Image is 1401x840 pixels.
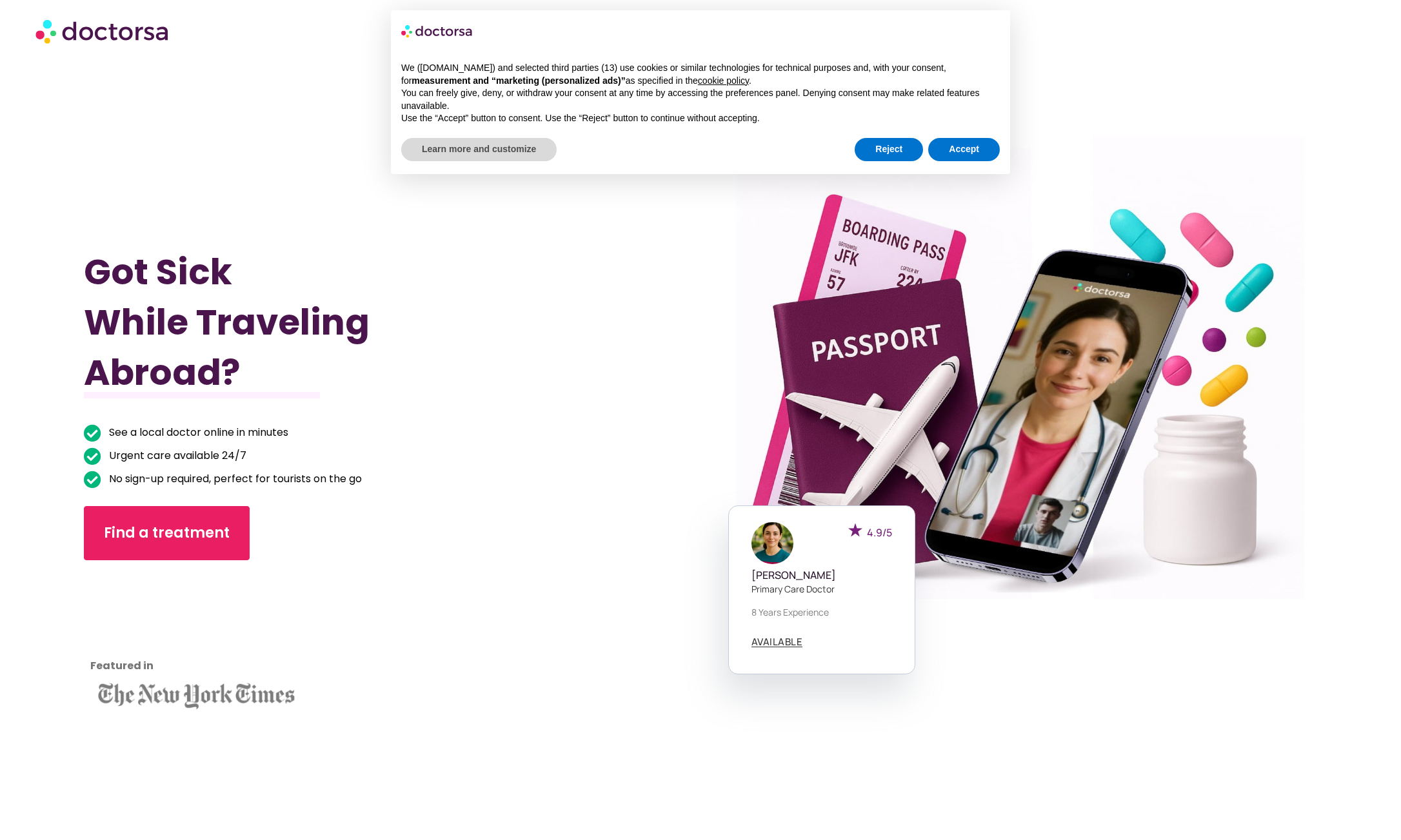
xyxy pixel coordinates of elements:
span: See a local doctor online in minutes [106,424,288,442]
button: Learn more and customize [401,138,557,161]
a: Find a treatment [84,506,250,560]
span: AVAILABLE [751,637,803,647]
p: Use the “Accept” button to consent. Use the “Reject” button to continue without accepting. [401,112,1000,125]
p: Primary care doctor [751,582,892,596]
p: We ([DOMAIN_NAME]) and selected third parties (13) use cookies or similar technologies for techni... [401,62,1000,87]
h5: [PERSON_NAME] [751,569,892,581]
a: cookie policy [698,75,749,86]
img: logo [401,21,473,41]
p: 8 years experience [751,605,892,619]
span: No sign-up required, perfect for tourists on the go [106,470,362,488]
a: AVAILABLE [751,637,803,647]
span: 4.9/5 [867,525,892,540]
button: Reject [855,138,923,161]
strong: measurement and “marketing (personalized ads)” [412,75,625,86]
iframe: Customer reviews powered by Trustpilot [90,580,206,676]
span: Find a treatment [104,523,230,543]
span: Urgent care available 24/7 [106,447,246,465]
strong: Featured in [90,658,154,673]
p: You can freely give, deny, or withdraw your consent at any time by accessing the preferences pane... [401,87,1000,112]
h1: Got Sick While Traveling Abroad? [84,247,608,398]
button: Accept [928,138,1000,161]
